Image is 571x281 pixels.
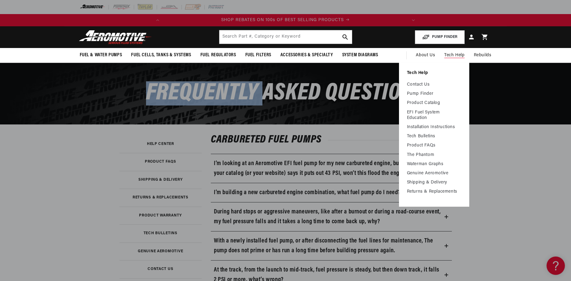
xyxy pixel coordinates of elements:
a: SHOP REBATES ON 100s OF BEST SELLING PRODUCTS [164,17,407,24]
a: The Phantom [407,152,461,158]
a: Tech Bulletins [119,224,202,242]
h3: I’m looking at an Aeromotive EFI fuel pump for my new carbureted engine, but I need 7 PSI and you... [214,159,442,178]
summary: During hard stops or aggressive maneuvers, like after a burnout or during a road-course event, my... [211,202,452,231]
h3: During hard stops or aggressive maneuvers, like after a burnout or during a road-course event, my... [214,207,442,227]
input: Search by Part Number, Category or Keyword [219,30,352,44]
a: Contact Us [119,260,202,278]
h3: I’m building a new carbureted engine combination, what fuel pump do I need? [214,188,401,198]
summary: Rebuilds [469,48,496,63]
a: Pump Finder [407,91,461,97]
a: Tech Help [407,70,461,76]
span: Rebuilds [474,52,492,59]
span: Fuel Regulators [200,52,236,58]
a: Contact Us [407,82,461,87]
button: PUMP FINDER [415,30,465,44]
a: Waterman Graphs [407,161,461,167]
button: search button [339,30,352,44]
h3: With a newly installed fuel pump, or after disconnecting the fuel lines for maintenance, The pump... [214,236,442,256]
span: Accessories & Specialty [280,52,333,58]
summary: I’m looking at an Aeromotive EFI fuel pump for my new carbureted engine, but I need 7 PSI and you... [211,154,452,183]
a: Product Catalog [407,100,461,106]
summary: Fuel Regulators [196,48,241,62]
h3: Product Warranty [139,214,182,217]
div: Announcement [164,17,407,24]
summary: Accessories & Specialty [276,48,338,62]
summary: System Diagrams [338,48,383,62]
a: Genuine Aeromotive [119,242,202,261]
a: Tech Bulletins [407,134,461,139]
h3: Genuine Aeromotive [138,250,183,253]
span: Tech Help [444,52,464,59]
span: SHOP REBATES ON 100s OF BEST SELLING PRODUCTS [221,18,344,22]
summary: With a newly installed fuel pump, or after disconnecting the fuel lines for maintenance, The pump... [211,231,452,260]
span: Carbureted Fuel Pumps [211,134,328,145]
summary: Fuel & Water Pumps [75,48,127,62]
button: Translation missing: en.sections.announcements.next_announcement [407,14,419,26]
summary: Fuel Filters [241,48,276,62]
a: About Us [411,48,440,63]
h3: Shipping & Delivery [138,178,183,182]
slideshow-component: Translation missing: en.sections.announcements.announcement_bar [64,14,507,26]
a: Product FAQs [119,153,202,171]
a: EFI Fuel System Education [407,110,461,121]
h3: Product FAQs [145,160,176,164]
span: System Diagrams [342,52,378,58]
span: About Us [416,53,435,57]
h3: Tech Bulletins [144,232,178,235]
img: Aeromotive [77,30,154,44]
h3: Contact Us [148,268,173,271]
summary: Tech Help [440,48,469,63]
summary: I’m building a new carbureted engine combination, what fuel pump do I need? [211,183,452,202]
span: Frequently Asked Questions [146,81,425,105]
a: Help Center [119,135,202,153]
span: Fuel Cells, Tanks & Systems [131,52,191,58]
h3: Help Center [147,142,174,146]
a: Returns & Replacements [119,189,202,207]
div: 1 of 2 [164,17,407,24]
span: Fuel & Water Pumps [80,52,122,58]
a: Product FAQs [407,143,461,148]
button: Translation missing: en.sections.announcements.previous_announcement [152,14,164,26]
a: Genuine Aeromotive [407,171,461,176]
a: Product Warranty [119,207,202,225]
a: Shipping & Delivery [119,171,202,189]
a: Installation Instructions [407,124,461,130]
a: Returns & Replacements [407,189,461,194]
h3: Returns & Replacements [133,196,189,199]
a: Shipping & Delivery [407,180,461,185]
span: Fuel Filters [245,52,271,58]
summary: Fuel Cells, Tanks & Systems [126,48,196,62]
